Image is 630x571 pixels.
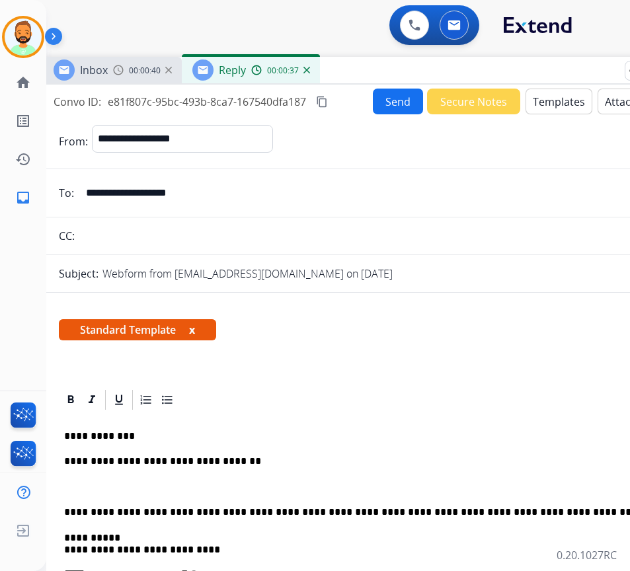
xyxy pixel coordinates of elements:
[189,322,195,338] button: x
[526,89,592,114] button: Templates
[316,96,328,108] mat-icon: content_copy
[15,75,31,91] mat-icon: home
[15,151,31,167] mat-icon: history
[267,65,299,76] span: 00:00:37
[59,133,88,149] p: From:
[59,228,75,244] p: CC:
[80,63,108,77] span: Inbox
[102,266,393,282] p: Webform from [EMAIL_ADDRESS][DOMAIN_NAME] on [DATE]
[157,390,177,410] div: Bullet List
[5,19,42,56] img: avatar
[59,319,216,340] span: Standard Template
[82,390,102,410] div: Italic
[108,95,306,109] span: e81f807c-95bc-493b-8ca7-167540dfa187
[136,390,156,410] div: Ordered List
[61,390,81,410] div: Bold
[427,89,520,114] button: Secure Notes
[59,266,98,282] p: Subject:
[557,547,617,563] p: 0.20.1027RC
[129,65,161,76] span: 00:00:40
[15,113,31,129] mat-icon: list_alt
[109,390,129,410] div: Underline
[219,63,246,77] span: Reply
[373,89,423,114] button: Send
[59,185,74,201] p: To:
[15,190,31,206] mat-icon: inbox
[54,94,101,110] p: Convo ID:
